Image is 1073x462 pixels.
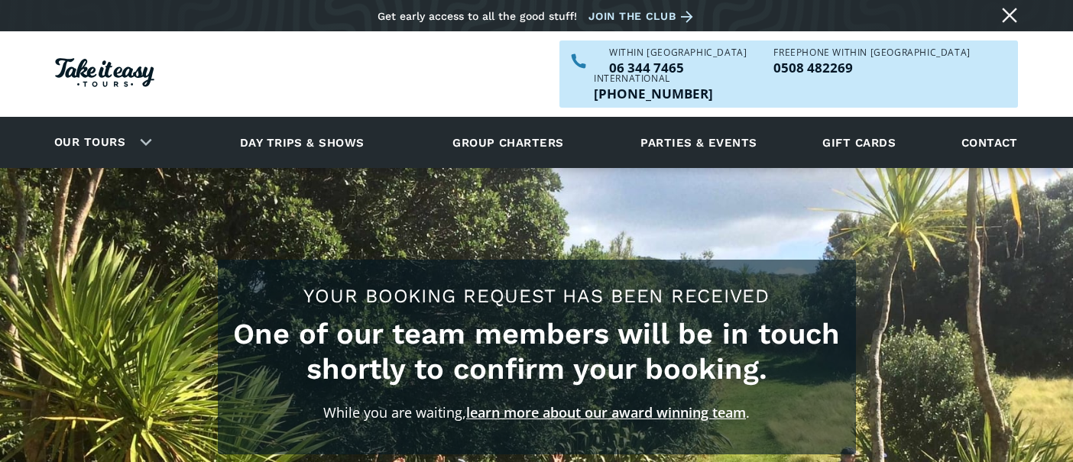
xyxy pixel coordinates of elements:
a: Parties & events [633,121,764,163]
a: Join the club [588,7,699,26]
a: Call us outside of NZ on +6463447465 [594,87,713,100]
p: While you are waiting, . [288,402,785,424]
a: Homepage [55,50,154,99]
a: Call us within NZ on 063447465 [609,61,747,74]
div: WITHIN [GEOGRAPHIC_DATA] [609,48,747,57]
div: Freephone WITHIN [GEOGRAPHIC_DATA] [773,48,970,57]
p: 06 344 7465 [609,61,747,74]
p: [PHONE_NUMBER] [594,87,713,100]
a: Day trips & shows [221,121,384,163]
h2: One of our team members will be in touch shortly to confirm your booking. [233,317,841,386]
a: learn more about our award winning team [466,403,746,422]
h1: Your booking request has been received [233,283,841,309]
a: Gift cards [815,121,903,163]
a: Contact [954,121,1026,163]
a: Group charters [433,121,582,163]
a: Call us freephone within NZ on 0508482269 [773,61,970,74]
p: 0508 482269 [773,61,970,74]
a: Our tours [43,124,137,160]
div: Our tours [36,121,164,163]
div: International [594,74,713,83]
a: Close message [997,3,1022,27]
img: Take it easy Tours logo [55,58,154,87]
div: Get early access to all the good stuff! [378,10,577,22]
